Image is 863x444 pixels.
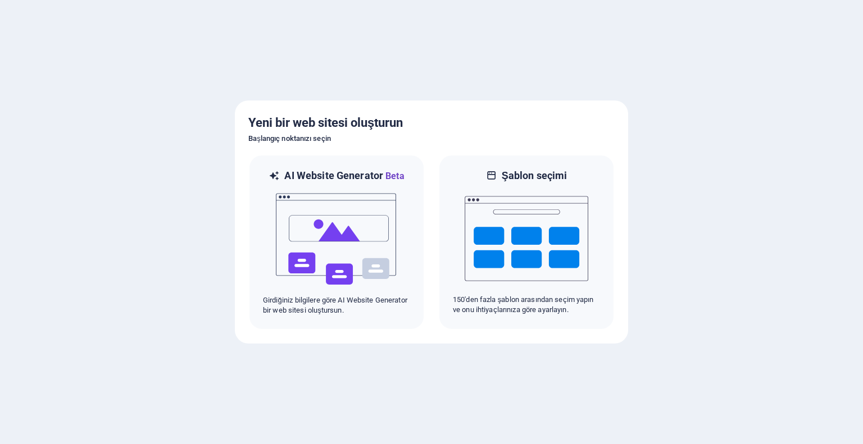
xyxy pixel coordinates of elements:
p: 150'den fazla şablon arasından seçim yapın ve onu ihtiyaçlarınıza göre ayarlayın. [453,295,600,315]
div: Şablon seçimi150'den fazla şablon arasından seçim yapın ve onu ihtiyaçlarınıza göre ayarlayın. [438,154,615,330]
p: Girdiğiniz bilgilere göre AI Website Generator bir web sitesi oluştursun. [263,295,410,315]
img: ai [275,183,398,295]
h5: Yeni bir web sitesi oluşturun [248,114,615,132]
span: Beta [383,171,405,181]
div: AI Website GeneratorBetaaiGirdiğiniz bilgilere göre AI Website Generator bir web sitesi oluştursun. [248,154,425,330]
h6: AI Website Generator [284,169,404,183]
h6: Şablon seçimi [502,169,567,182]
h6: Başlangıç noktanızı seçin [248,132,615,145]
